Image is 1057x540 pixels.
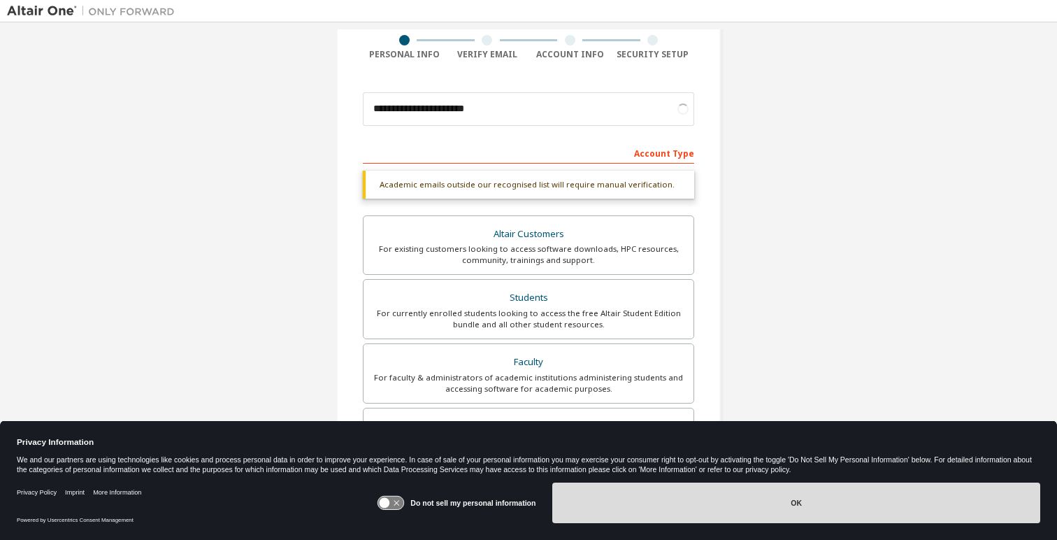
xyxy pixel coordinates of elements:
div: Everyone else [372,417,685,436]
div: Altair Customers [372,225,685,244]
div: For existing customers looking to access software downloads, HPC resources, community, trainings ... [372,243,685,266]
div: Security Setup [612,49,695,60]
div: Students [372,288,685,308]
div: Academic emails outside our recognised list will require manual verification. [363,171,694,199]
div: For faculty & administrators of academic institutions administering students and accessing softwa... [372,372,685,395]
div: Account Type [363,141,694,164]
img: Altair One [7,4,182,18]
div: Personal Info [363,49,446,60]
div: For currently enrolled students looking to access the free Altair Student Edition bundle and all ... [372,308,685,330]
div: Faculty [372,353,685,372]
div: Account Info [528,49,612,60]
div: Verify Email [446,49,529,60]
